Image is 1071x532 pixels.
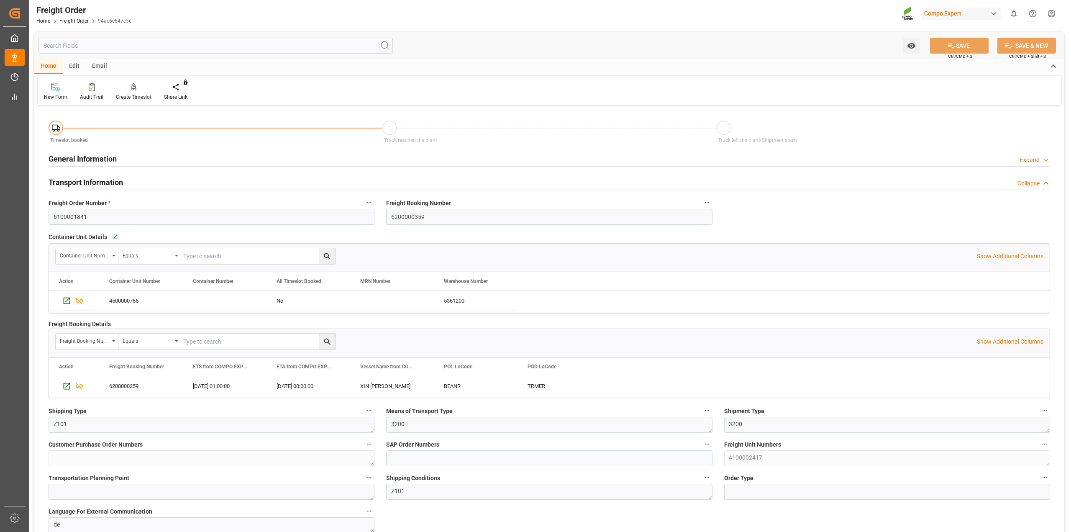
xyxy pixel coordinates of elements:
[123,250,172,260] div: Equals
[118,334,181,350] button: open menu
[44,93,67,101] div: New Form
[977,337,1043,346] p: Show Additional Columns
[718,137,797,143] span: Truck left the plant(Shipment start)
[277,364,333,370] span: ETA from COMPO EXPERT
[702,405,712,416] button: Means of Transport Type
[724,474,753,483] span: Order Type
[386,440,439,449] span: SAP Order Numbers
[903,38,920,54] button: open menu
[921,5,1004,21] button: Compo Expert
[1017,179,1040,188] div: Collapse
[1039,405,1050,416] button: Shipment Type
[277,291,340,311] div: No
[56,248,118,264] button: open menu
[99,291,183,311] div: 4500000766
[49,376,99,396] div: Press SPACE to select this row.
[59,364,74,370] div: Action
[99,376,601,396] div: Press SPACE to select this row.
[364,197,374,208] button: Freight Order Number *
[360,364,416,370] span: Vessel Name from COMPO EXPERT
[997,38,1056,54] button: SAVE & NEW
[921,8,1001,20] div: Compo Expert
[49,440,143,449] span: Customer Purchase Order Numbers
[193,278,233,284] span: Container Number
[364,472,374,483] button: Transportation Planning Point
[360,278,390,284] span: MRN Number
[49,417,374,433] textarea: Z101
[266,376,350,396] div: [DATE] 00:00:00
[386,199,451,208] span: Freight Booking Number
[386,417,712,433] textarea: 3200
[49,474,129,483] span: Transportation Planning Point
[36,18,50,24] a: Home
[56,334,118,350] button: open menu
[49,407,87,416] span: Shipping Type
[518,376,601,396] div: TRMER
[1023,4,1042,23] button: Help Center
[702,472,712,483] button: Shipping Conditions
[724,407,764,416] span: Shipment Type
[702,197,712,208] button: Freight Booking Number
[118,248,181,264] button: open menu
[384,137,437,143] span: Truck reached the plant
[116,93,151,101] div: Create Timeslot
[60,250,109,260] div: Container Unit Number
[364,439,374,450] button: Customer Purchase Order Numbers
[434,376,518,396] div: BEANR
[386,474,440,483] span: Shipping Conditions
[59,18,89,24] a: Freight Order
[49,507,152,516] span: Language For External Communication
[123,335,172,345] div: Equals
[930,38,989,54] button: SAVE
[277,278,321,284] span: All Timeslot Booked
[948,53,972,59] span: Ctrl/CMD + S
[1009,53,1046,59] span: Ctrl/CMD + Shift + S
[36,4,131,16] div: Freight Order
[60,335,109,345] div: Freight Booking Number
[386,484,712,500] textarea: Z101
[80,93,103,101] div: Audit Trail
[181,334,335,350] input: Type to search
[99,291,518,311] div: Press SPACE to select this row.
[364,506,374,517] button: Language For External Communication
[50,137,88,143] span: Timeslot booked
[1039,439,1050,450] button: Freight Unit Numbers
[193,364,249,370] span: ETS from COMPO EXPERT
[49,153,117,164] h2: General Information
[386,407,453,416] span: Means of Transport Type
[181,248,335,264] input: Type to search
[319,334,335,350] button: search button
[109,364,164,370] span: Freight Booking Number
[724,417,1050,433] textarea: 3200
[49,199,110,208] span: Freight Order Number
[724,440,781,449] span: Freight Unit Numbers
[34,59,63,74] div: Home
[49,177,123,188] h2: Transport Information
[434,291,518,311] div: 5361200
[49,320,111,329] span: Freight Booking Details
[319,248,335,264] button: search button
[109,278,160,284] span: Container Unit Number
[183,376,266,396] div: [DATE] 01:00:00
[59,278,74,284] div: Action
[977,252,1043,261] p: Show Additional Columns
[350,376,434,396] div: XIN [PERSON_NAME]
[702,439,712,450] button: SAP Order Numbers
[1020,156,1040,164] div: Expand
[86,59,113,74] div: Email
[444,364,472,370] span: POL LoCode
[724,450,1050,466] textarea: 4100002417
[99,376,183,396] div: 6200000359
[49,233,107,242] span: Container Unit Details
[38,38,393,54] input: Search Fields
[49,291,99,311] div: Press SPACE to select this row.
[364,405,374,416] button: Shipping Type
[63,59,86,74] div: Edit
[444,278,488,284] span: Warehouse Number
[528,364,556,370] span: POD LoCode
[902,6,915,21] img: Screenshot%202023-09-29%20at%2010.02.21.png_1712312052.png
[1039,472,1050,483] button: Order Type
[1004,4,1023,23] button: show 0 new notifications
